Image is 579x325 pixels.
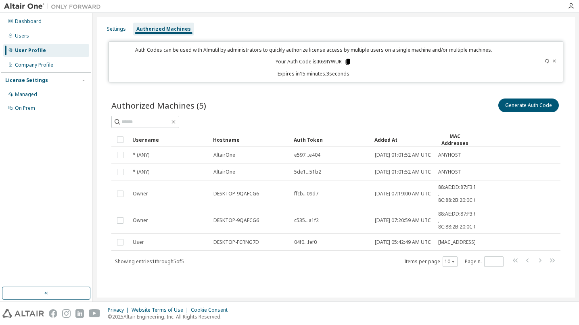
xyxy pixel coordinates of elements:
[108,307,132,313] div: Privacy
[132,307,191,313] div: Website Terms of Use
[49,309,57,318] img: facebook.svg
[133,191,148,197] span: Owner
[213,217,259,224] span: DESKTOP-9QAFCG6
[438,152,461,158] span: ANYHOST
[213,239,259,245] span: DESKTOP-FCRNG7D
[375,239,431,245] span: [DATE] 05:42:49 AM UTC
[498,99,559,112] button: Generate Auth Code
[294,239,317,245] span: 04f0...fef0
[133,217,148,224] span: Owner
[62,309,71,318] img: instagram.svg
[375,152,431,158] span: [DATE] 01:01:52 AM UTC
[465,256,504,267] span: Page n.
[75,309,84,318] img: linkedin.svg
[2,309,44,318] img: altair_logo.svg
[375,217,431,224] span: [DATE] 07:20:59 AM UTC
[15,62,53,68] div: Company Profile
[375,191,431,197] span: [DATE] 07:19:00 AM UTC
[111,100,206,111] span: Authorized Machines (5)
[276,58,351,65] p: Your Auth Code is: K69IYWUR
[15,105,35,111] div: On Prem
[136,26,191,32] div: Authorized Machines
[133,239,144,245] span: User
[294,133,368,146] div: Auth Token
[374,133,431,146] div: Added At
[213,169,235,175] span: AltairOne
[438,169,461,175] span: ANYHOST
[294,191,318,197] span: ffcb...09d7
[108,313,232,320] p: © 2025 Altair Engineering, Inc. All Rights Reserved.
[15,47,46,54] div: User Profile
[438,239,476,245] span: [MAC_ADDRESS]
[294,152,320,158] span: e597...e404
[445,258,456,265] button: 10
[114,46,513,53] p: Auth Codes can be used with Almutil by administrators to quickly authorize license access by mult...
[438,133,472,147] div: MAC Addresses
[15,18,42,25] div: Dashboard
[213,191,259,197] span: DESKTOP-9QAFCG6
[213,152,235,158] span: AltairOne
[107,26,126,32] div: Settings
[133,152,149,158] span: * (ANY)
[404,256,458,267] span: Items per page
[133,169,149,175] span: * (ANY)
[294,169,321,175] span: 5de1...51b2
[89,309,100,318] img: youtube.svg
[15,91,37,98] div: Managed
[213,133,287,146] div: Hostname
[294,217,319,224] span: c535...a1f2
[5,77,48,84] div: License Settings
[4,2,105,10] img: Altair One
[438,211,480,230] span: 88:AE:DD:87:F3:FD , 8C:88:2B:20:0C:06
[15,33,29,39] div: Users
[114,70,513,77] p: Expires in 15 minutes, 3 seconds
[132,133,207,146] div: Username
[115,258,184,265] span: Showing entries 1 through 5 of 5
[191,307,232,313] div: Cookie Consent
[438,184,480,203] span: 88:AE:DD:87:F3:FD , 8C:88:2B:20:0C:06
[375,169,431,175] span: [DATE] 01:01:52 AM UTC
